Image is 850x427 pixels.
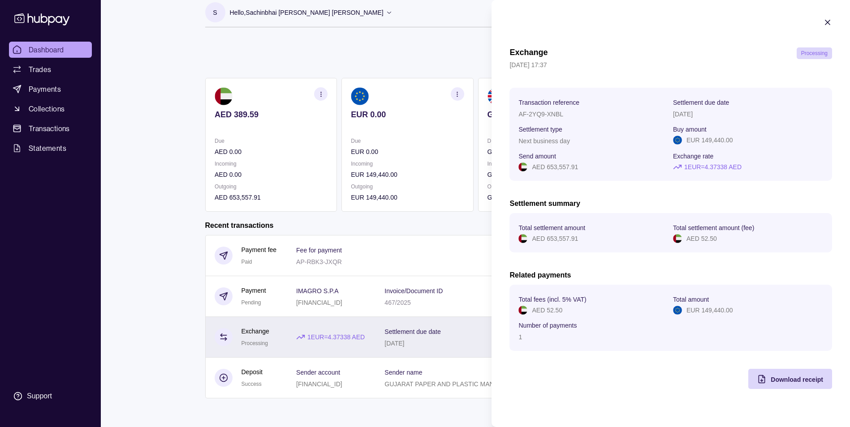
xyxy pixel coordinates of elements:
[673,136,682,145] img: eu
[509,47,548,59] h1: Exchange
[673,296,709,303] p: Total amount
[532,162,578,172] p: AED 653,557.91
[532,234,578,243] p: AED 653,557.91
[518,306,527,315] img: ae
[518,296,586,303] p: Total fees (incl. 5% VAT)
[509,60,832,70] p: [DATE] 17:37
[518,322,577,329] p: Number of payments
[509,270,832,280] h2: Related payments
[518,333,522,341] p: 1
[518,162,527,171] img: ae
[518,99,579,106] p: Transaction reference
[673,99,729,106] p: Settlement due date
[748,369,832,389] button: Download receipt
[684,162,742,172] p: 1 EUR = 4.37338 AED
[509,199,832,209] h2: Settlement summary
[518,224,585,231] p: Total settlement amount
[518,126,562,133] p: Settlement type
[532,305,562,315] p: AED 52.50
[673,153,713,160] p: Exchange rate
[518,137,570,145] p: Next business day
[518,153,556,160] p: Send amount
[673,111,693,118] p: [DATE]
[801,50,828,56] span: Processing
[518,111,563,118] p: AF-2YQ9-XNBL
[686,305,733,315] p: EUR 149,440.00
[673,126,707,133] p: Buy amount
[518,234,527,243] img: ae
[771,376,823,383] span: Download receipt
[673,224,754,231] p: Total settlement amount (fee)
[673,234,682,243] img: ae
[686,234,717,243] p: AED 52.50
[673,306,682,315] img: eu
[686,135,733,145] p: EUR 149,440.00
